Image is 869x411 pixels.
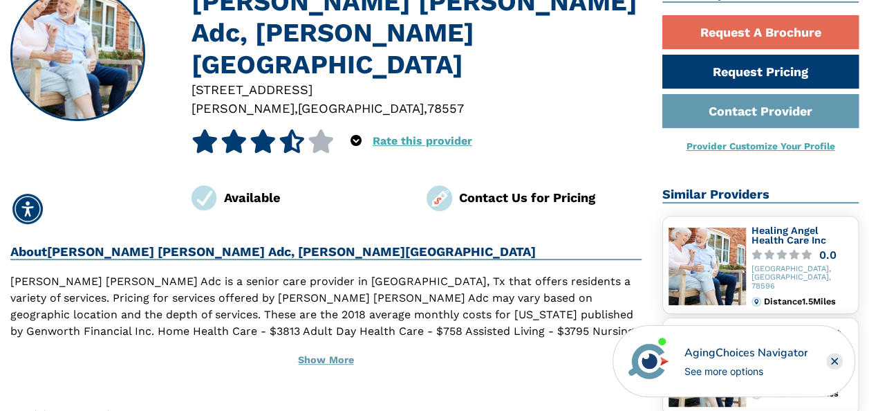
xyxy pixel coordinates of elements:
[662,15,859,49] a: Request A Brochure
[224,188,407,207] div: Available
[684,345,807,361] div: AgingChoices Navigator
[662,55,859,89] a: Request Pricing
[12,194,43,224] div: Accessibility Menu
[662,187,859,203] h2: Similar Providers
[751,297,761,307] img: distance.svg
[351,129,362,153] div: Popover trigger
[819,250,837,260] div: 0.0
[751,225,826,246] a: Healing Angel Health Care Inc
[10,273,642,390] p: [PERSON_NAME] [PERSON_NAME] Adc is a senior care provider in [GEOGRAPHIC_DATA], Tx that offers re...
[295,101,298,116] span: ,
[826,353,843,369] div: Close
[373,134,472,147] a: Rate this provider
[764,297,852,307] div: Distance 1.5 Miles
[751,250,852,260] a: 0.0
[10,244,642,261] h2: About [PERSON_NAME] [PERSON_NAME] Adc, [PERSON_NAME][GEOGRAPHIC_DATA]
[662,94,859,128] a: Contact Provider
[686,140,834,152] a: Provider Customize Your Profile
[751,327,841,338] a: Southern Comfort
[625,338,672,385] img: avatar
[191,80,642,99] div: [STREET_ADDRESS]
[459,188,642,207] div: Contact Us for Pricing
[191,101,295,116] span: [PERSON_NAME]
[10,345,642,376] button: Show More
[684,364,807,378] div: See more options
[424,101,427,116] span: ,
[427,99,464,118] div: 78557
[751,265,852,291] div: [GEOGRAPHIC_DATA], [GEOGRAPHIC_DATA], 78596
[298,101,424,116] span: [GEOGRAPHIC_DATA]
